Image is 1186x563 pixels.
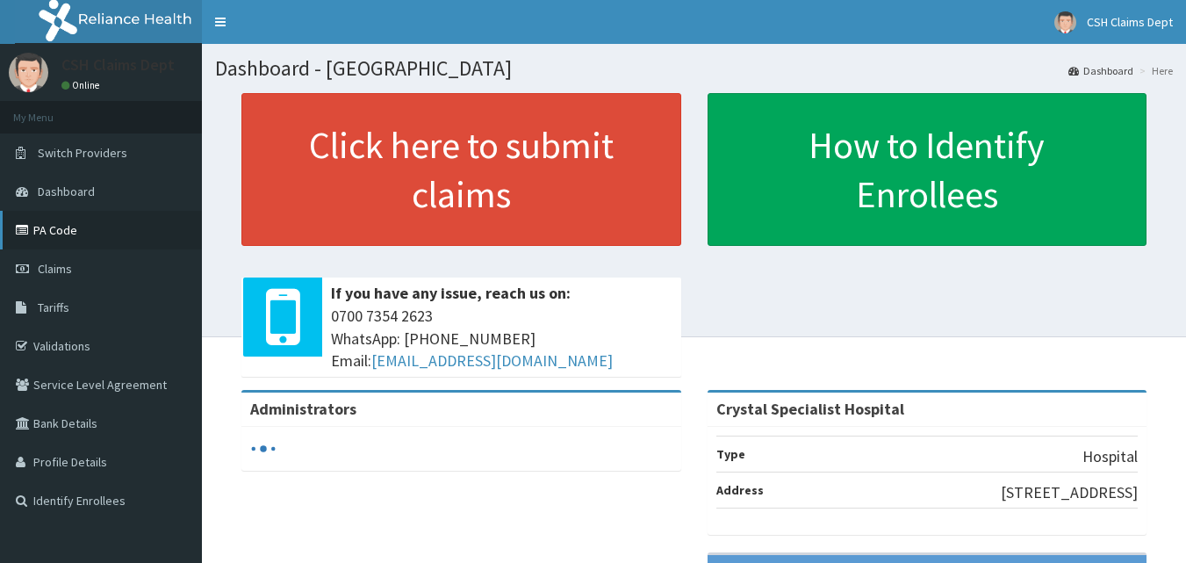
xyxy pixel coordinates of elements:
[215,57,1173,80] h1: Dashboard - [GEOGRAPHIC_DATA]
[1068,63,1133,78] a: Dashboard
[38,261,72,277] span: Claims
[1054,11,1076,33] img: User Image
[331,283,571,303] b: If you have any issue, reach us on:
[38,184,95,199] span: Dashboard
[716,399,904,419] strong: Crystal Specialist Hospital
[371,350,613,371] a: [EMAIL_ADDRESS][DOMAIN_NAME]
[61,57,175,73] p: CSH Claims Dept
[716,446,745,462] b: Type
[38,300,69,315] span: Tariffs
[250,399,356,419] b: Administrators
[38,145,127,161] span: Switch Providers
[1087,14,1173,30] span: CSH Claims Dept
[61,79,104,91] a: Online
[1082,445,1138,468] p: Hospital
[708,93,1147,246] a: How to Identify Enrollees
[241,93,681,246] a: Click here to submit claims
[716,482,764,498] b: Address
[1135,63,1173,78] li: Here
[9,53,48,92] img: User Image
[1001,481,1138,504] p: [STREET_ADDRESS]
[331,305,672,372] span: 0700 7354 2623 WhatsApp: [PHONE_NUMBER] Email:
[250,436,277,462] svg: audio-loading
